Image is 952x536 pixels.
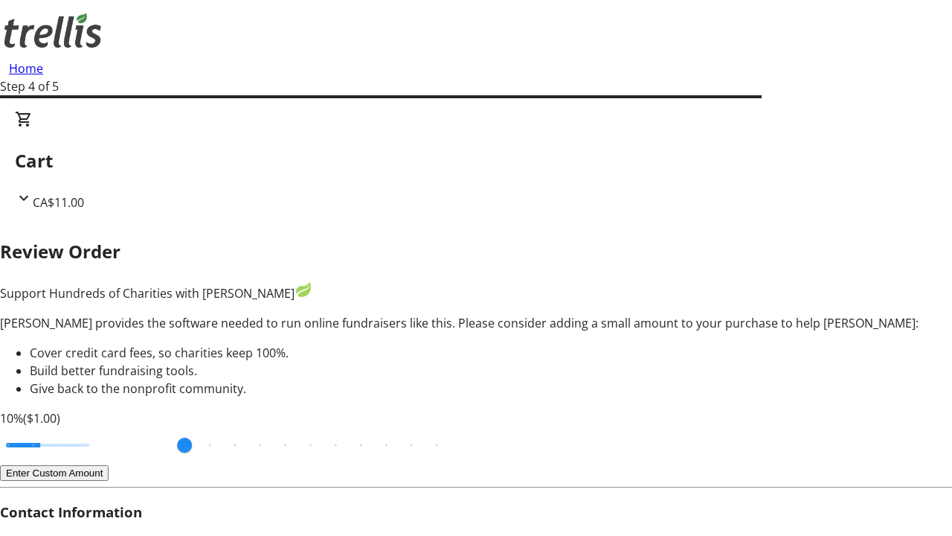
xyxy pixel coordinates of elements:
h2: Cart [15,147,937,174]
li: Build better fundraising tools. [30,362,952,380]
li: Cover credit card fees, so charities keep 100%. [30,344,952,362]
div: CartCA$11.00 [15,110,937,211]
li: Give back to the nonprofit community. [30,380,952,398]
span: CA$11.00 [33,194,84,211]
